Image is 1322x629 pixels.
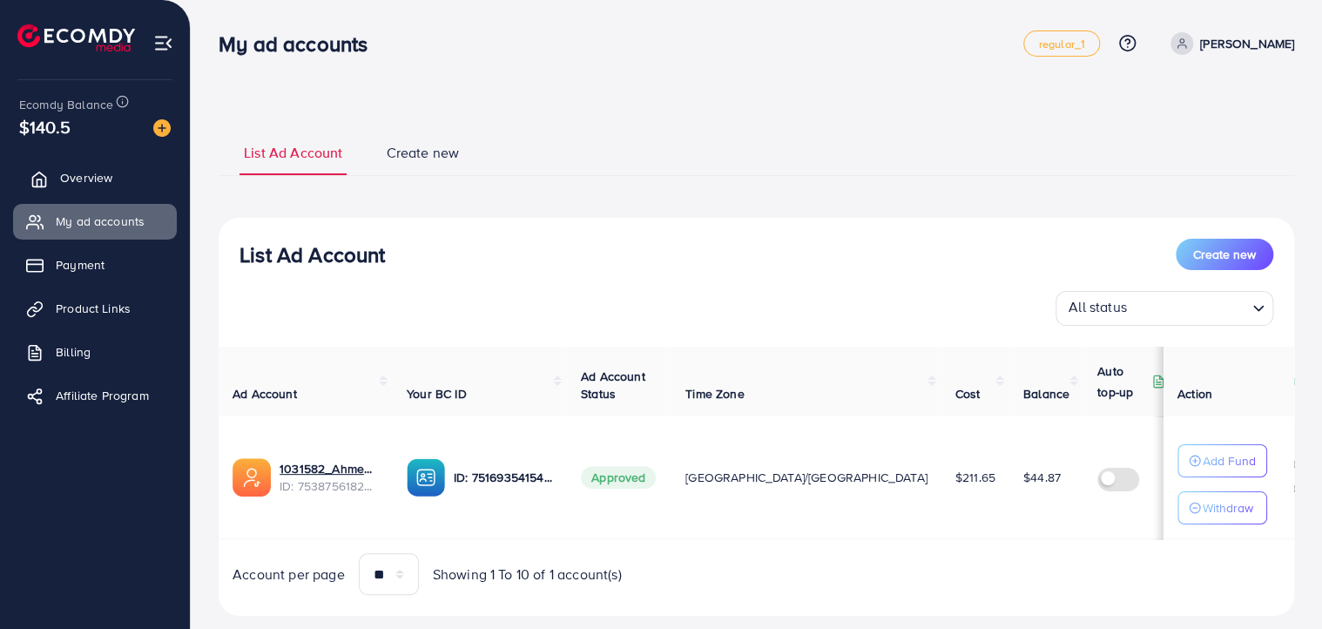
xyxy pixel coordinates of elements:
span: Overview [60,169,112,186]
h3: My ad accounts [219,31,381,57]
span: Action [1177,385,1212,402]
span: Your BC ID [407,385,467,402]
div: <span class='underline'>1031582_Ahmed Sweet_1755253470999</span></br>7538756182660759568 [280,460,379,496]
button: Add Fund [1177,444,1267,477]
span: Time Zone [685,385,744,402]
input: Search for option [1132,294,1245,321]
p: ID: 7516935415459479569 [454,467,553,488]
a: Overview [13,160,177,195]
a: My ad accounts [13,204,177,239]
span: List Ad Account [244,143,342,163]
span: Affiliate Program [56,387,149,404]
span: Approved [581,466,656,489]
p: Auto top-up [1097,361,1148,402]
span: Ecomdy Balance [19,96,113,113]
span: ID: 7538756182660759568 [280,477,379,495]
a: [PERSON_NAME] [1163,32,1294,55]
span: Ad Account Status [581,368,645,402]
span: Create new [386,143,459,163]
span: $211.65 [955,469,995,486]
p: [PERSON_NAME] [1200,33,1294,54]
span: Product Links [56,300,131,317]
span: regular_1 [1038,38,1084,50]
img: logo [17,24,135,51]
span: Ad Account [233,385,297,402]
span: Showing 1 To 10 of 1 account(s) [433,565,622,585]
a: Billing [13,335,177,369]
span: [GEOGRAPHIC_DATA]/[GEOGRAPHIC_DATA] [685,469,927,486]
h3: List Ad Account [239,242,385,267]
a: 1031582_Ahmed Sweet_1755253470999 [280,460,379,477]
span: My ad accounts [56,213,145,230]
img: ic-ba-acc.ded83a64.svg [407,458,445,497]
a: Affiliate Program [13,378,177,413]
img: image [153,119,171,137]
iframe: Chat [1248,551,1309,616]
img: menu [153,33,173,53]
span: Cost [955,385,981,402]
button: Create new [1176,239,1273,270]
img: ic-ads-acc.e4c84228.svg [233,458,271,497]
span: $140.5 [19,114,71,139]
span: Create new [1193,246,1256,263]
span: All status [1065,294,1130,321]
a: regular_1 [1023,30,1099,57]
a: Payment [13,247,177,282]
button: Withdraw [1177,491,1267,524]
div: Search for option [1056,291,1273,326]
a: Product Links [13,291,177,326]
span: Account per page [233,565,345,585]
span: Payment [56,256,105,274]
p: Add Fund [1203,450,1256,471]
span: Billing [56,343,91,361]
span: Balance [1023,385,1069,402]
span: $44.87 [1023,469,1061,486]
p: Withdraw [1203,497,1253,518]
